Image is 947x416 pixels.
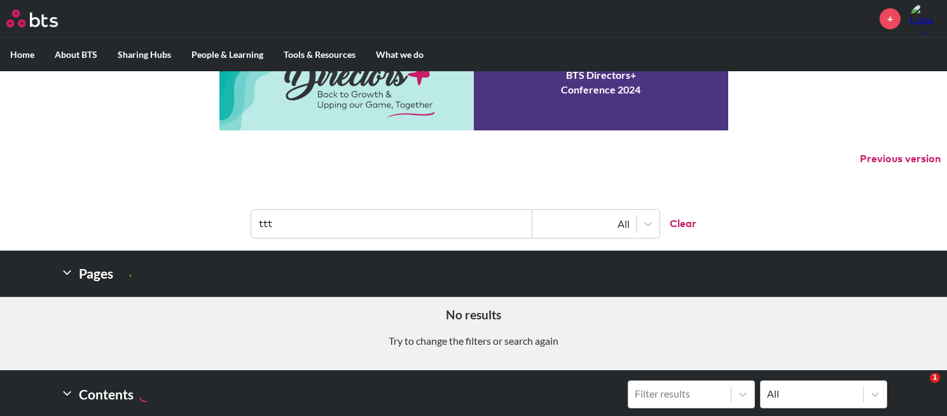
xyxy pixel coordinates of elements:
button: Previous version [860,152,941,166]
label: People & Learning [181,38,273,71]
div: All [767,387,857,401]
a: Profile [910,3,941,34]
div: Filter results [635,387,724,401]
label: Tools & Resources [273,38,366,71]
img: Luiza Falcao [910,3,941,34]
p: Try to change the filters or search again [10,334,937,348]
a: + [880,8,901,29]
a: Conference 2024 [219,35,728,130]
input: Find contents, pages and demos... [251,210,532,238]
label: What we do [366,38,434,71]
label: About BTS [45,38,107,71]
img: BTS Logo [6,10,58,27]
label: Sharing Hubs [107,38,181,71]
iframe: Intercom live chat [904,373,934,403]
a: Go home [6,10,81,27]
span: 1 [930,373,940,383]
div: All [539,217,630,231]
button: Clear [660,210,696,238]
h2: Pages [60,261,131,286]
h5: No results [10,307,937,324]
h2: Contents [60,380,151,408]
